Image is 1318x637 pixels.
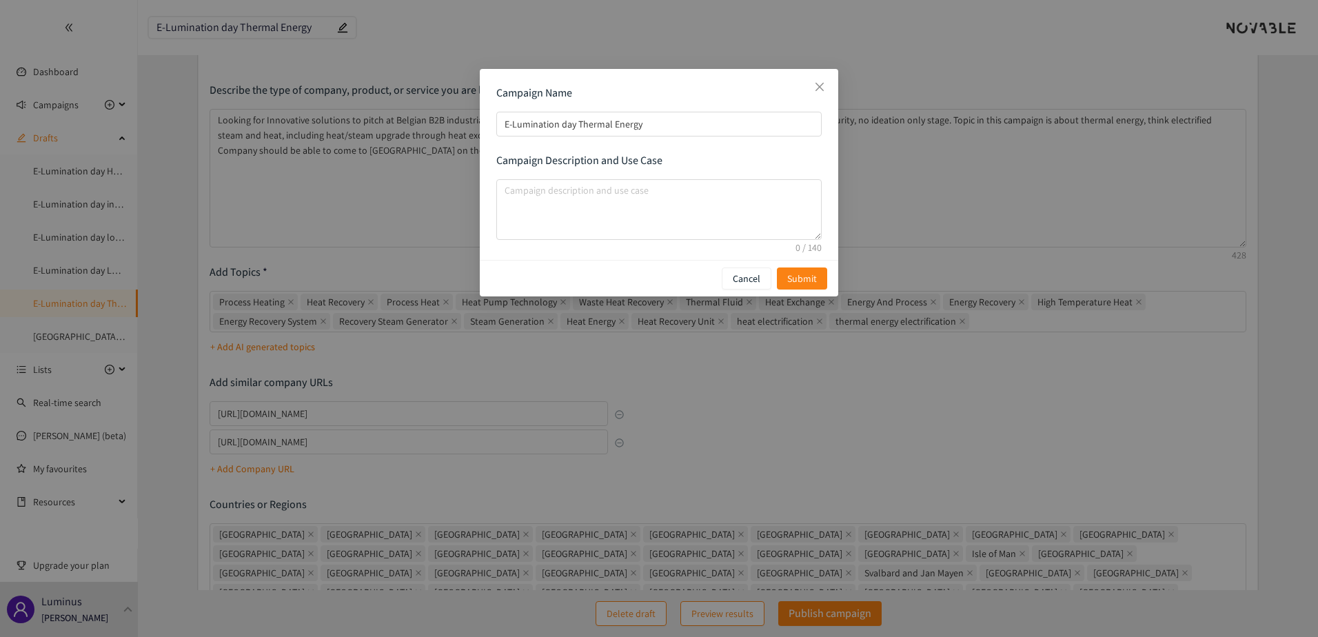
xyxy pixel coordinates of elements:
[496,112,822,136] input: campaign name
[777,267,827,290] button: Submit
[496,153,822,168] p: Campaign Description and Use Case
[722,267,771,290] button: Cancel
[787,271,817,286] span: Submit
[1093,488,1318,637] iframe: Chat Widget
[1093,488,1318,637] div: Chatwidget
[814,81,825,92] span: close
[496,85,822,101] p: Campaign Name
[496,179,822,240] textarea: campaign description and use case
[801,69,838,106] button: Close
[733,271,760,286] p: Cancel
